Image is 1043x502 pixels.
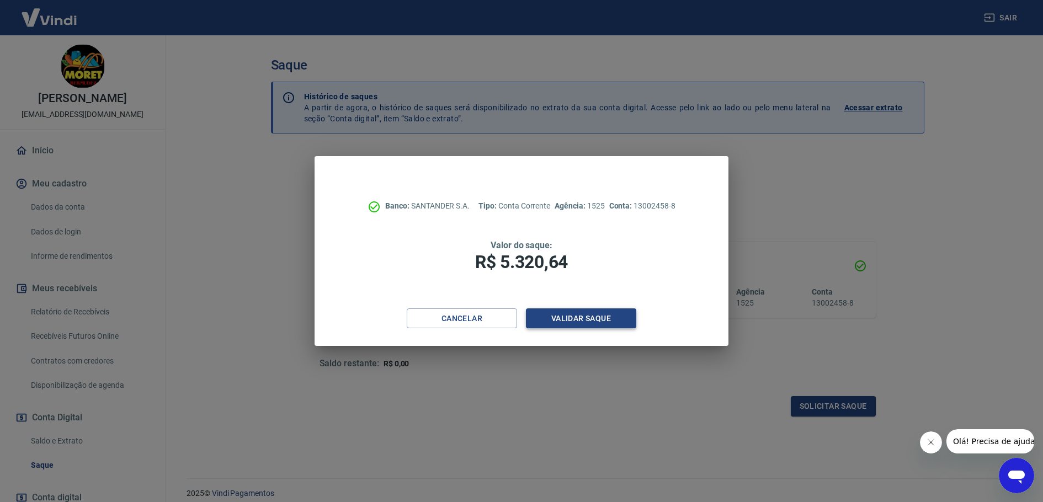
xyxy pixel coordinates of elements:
span: Agência: [555,201,587,210]
iframe: Botão para abrir a janela de mensagens [999,458,1034,493]
span: Banco: [385,201,411,210]
p: Conta Corrente [478,200,550,212]
p: 1525 [555,200,604,212]
button: Validar saque [526,308,636,329]
span: Tipo: [478,201,498,210]
p: 13002458-8 [609,200,675,212]
iframe: Fechar mensagem [920,431,942,453]
span: Conta: [609,201,634,210]
span: R$ 5.320,64 [475,252,568,273]
span: Valor do saque: [491,240,552,250]
span: Olá! Precisa de ajuda? [7,8,93,17]
iframe: Mensagem da empresa [946,429,1034,453]
button: Cancelar [407,308,517,329]
p: SANTANDER S.A. [385,200,470,212]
